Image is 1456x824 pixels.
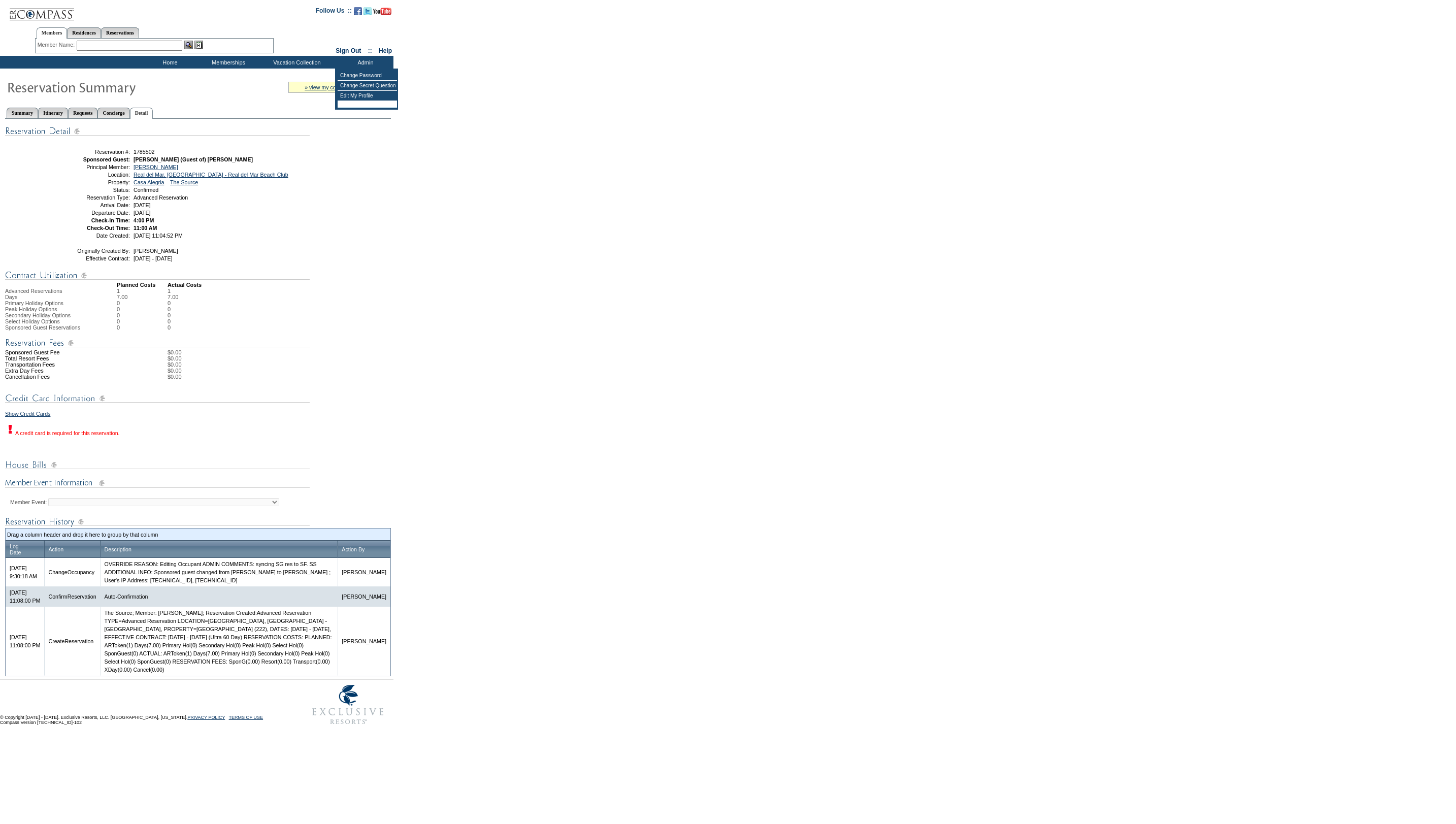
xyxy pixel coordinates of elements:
[57,194,130,201] td: Reservation Type:
[57,233,130,239] td: Date Created:
[68,108,97,118] a: Requests
[336,47,361,54] a: Sign Out
[5,374,117,380] td: Cancellation Fees
[44,607,100,676] td: CreateReservation
[363,10,372,16] a: Follow us on Twitter
[5,288,62,294] span: Advanced Reservations
[57,179,130,185] td: Property:
[134,156,253,162] span: [PERSON_NAME] (Guest of) [PERSON_NAME]
[5,318,60,324] span: Select Holiday Options
[168,306,178,312] td: 0
[168,300,178,306] td: 0
[7,77,210,97] img: Reservaton Summary
[134,149,155,155] span: 1785502
[379,47,392,54] a: Help
[57,172,130,178] td: Location:
[7,108,38,118] a: Summary
[44,558,100,586] td: ChangeOccupancy
[57,187,130,193] td: Status:
[5,125,310,138] img: Reservation Detail
[117,294,168,300] td: 7.00
[5,411,50,417] a: Show Credit Cards
[134,248,178,254] span: [PERSON_NAME]
[117,318,168,324] td: 0
[105,546,131,552] a: Description
[168,294,178,300] td: 7.00
[5,312,71,318] span: Secondary Holiday Options
[168,318,178,324] td: 0
[117,312,168,318] td: 0
[117,300,168,306] td: 0
[5,361,117,368] td: Transportation Fees
[134,233,183,239] span: [DATE] 11:04:52 PM
[5,515,310,528] img: Reservation Log
[5,324,80,331] span: Sponsored Guest Reservations
[10,499,47,505] label: Member Event:
[168,324,178,331] td: 0
[134,202,151,208] span: [DATE]
[5,300,63,306] span: Primary Holiday Options
[38,108,68,118] a: Itinerary
[117,288,168,294] td: 1
[37,27,68,39] a: Members
[6,586,44,607] td: [DATE] 11:08:00 PM
[363,7,372,15] img: Follow us on Twitter
[168,368,391,374] td: $0.00
[184,41,193,49] img: View
[335,56,393,69] td: Admin
[91,217,130,223] strong: Check-In Time:
[168,288,178,294] td: 1
[134,194,188,201] span: Advanced Reservation
[5,306,57,312] span: Peak Holiday Options
[97,108,129,118] a: Concierge
[57,248,130,254] td: Originally Created By:
[117,324,168,331] td: 0
[170,179,198,185] a: The Source
[5,355,117,361] td: Total Resort Fees
[117,306,168,312] td: 0
[134,187,158,193] span: Confirmed
[5,337,310,349] img: Reservation Fees
[168,374,391,380] td: $0.00
[338,558,390,586] td: [PERSON_NAME]
[5,294,17,300] span: Days
[130,108,153,119] a: Detail
[168,312,178,318] td: 0
[5,392,310,405] img: Credit Card Information
[57,164,130,170] td: Principal Member:
[305,84,374,90] a: » view my contract utilization
[83,156,130,162] strong: Sponsored Guest:
[187,715,225,720] a: PRIVACY POLICY
[134,164,178,170] a: [PERSON_NAME]
[134,172,288,178] a: Real del Mar, [GEOGRAPHIC_DATA] - Real del Mar Beach Club
[373,10,391,16] a: Subscribe to our YouTube Channel
[168,282,391,288] td: Actual Costs
[38,41,77,49] div: Member Name:
[48,546,63,552] a: Action
[5,368,117,374] td: Extra Day Fees
[373,8,391,15] img: Subscribe to our YouTube Channel
[368,47,372,54] span: ::
[140,56,198,69] td: Home
[134,225,157,231] span: 11:00 AM
[5,458,310,471] img: House Bills
[338,81,397,91] td: Change Secret Question
[10,543,21,555] a: LogDate
[354,10,362,16] a: Become our fan on Facebook
[87,225,130,231] strong: Check-Out Time:
[194,41,203,49] img: Reservations
[5,269,310,282] img: Contract Utilization
[134,210,151,216] span: [DATE]
[354,7,362,15] img: Become our fan on Facebook
[168,349,391,355] td: $0.00
[57,149,130,155] td: Reservation #:
[5,349,117,355] td: Sponsored Guest Fee
[44,586,100,607] td: ConfirmReservation
[101,586,338,607] td: Auto-Confirmation
[7,531,389,539] td: Drag a column header and drop it here to group by that column
[5,477,310,490] img: Member Event
[256,56,335,69] td: Vacation Collection
[342,546,365,552] a: Action By
[338,71,397,81] td: Change Password
[101,558,338,586] td: OVERRIDE REASON: Editing Occupant ADMIN COMMENTS: syncing SG res to SF. SS ADDITIONAL INFO: Spons...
